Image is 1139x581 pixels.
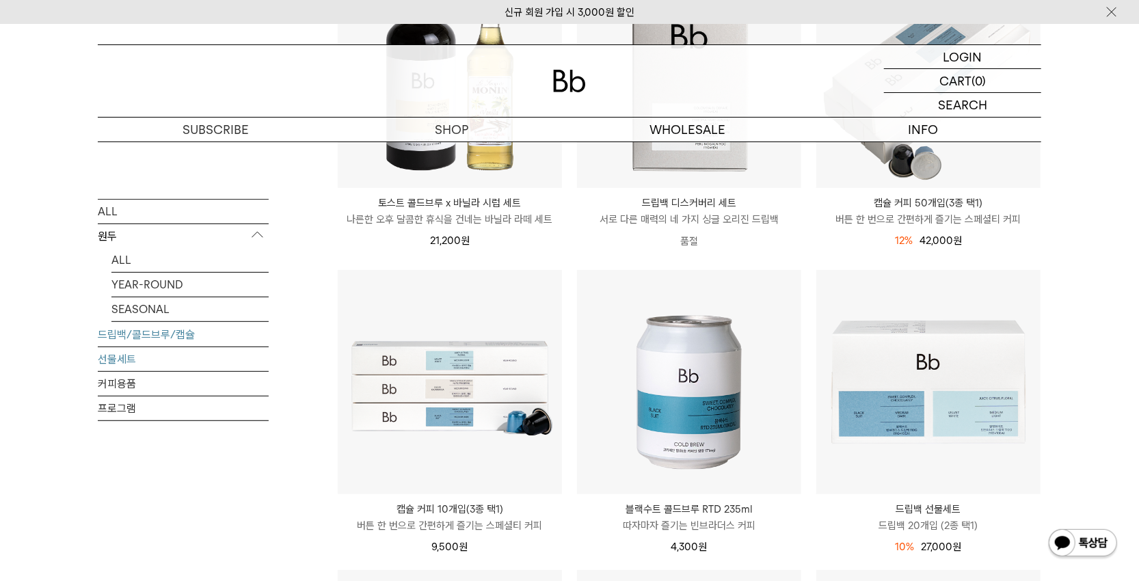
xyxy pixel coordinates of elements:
[338,501,562,517] p: 캡슐 커피 10개입(3종 택1)
[884,69,1041,93] a: CART (0)
[1047,528,1118,560] img: 카카오톡 채널 1:1 채팅 버튼
[338,195,562,228] a: 토스트 콜드브루 x 바닐라 시럽 세트 나른한 오후 달콤한 휴식을 건네는 바닐라 라떼 세트
[338,270,562,494] img: 캡슐 커피 10개입(3종 택1)
[111,272,269,296] a: YEAR-ROUND
[939,69,971,92] p: CART
[577,195,801,228] a: 드립백 디스커버리 세트 서로 다른 매력의 네 가지 싱글 오리진 드립백
[98,224,269,248] p: 원두
[338,195,562,211] p: 토스트 콜드브루 x 바닐라 시럽 세트
[938,93,987,117] p: SEARCH
[953,541,962,553] span: 원
[577,270,801,494] img: 블랙수트 콜드브루 RTD 235ml
[920,234,962,247] span: 42,000
[338,517,562,534] p: 버튼 한 번으로 간편하게 즐기는 스페셜티 커피
[895,232,913,249] div: 12%
[577,501,801,534] a: 블랙수트 콜드브루 RTD 235ml 따자마자 즐기는 빈브라더스 커피
[805,118,1041,141] p: INFO
[111,297,269,321] a: SEASONAL
[98,371,269,395] a: 커피용품
[553,70,586,92] img: 로고
[338,211,562,228] p: 나른한 오후 달콤한 휴식을 건네는 바닐라 라떼 세트
[816,195,1041,211] p: 캡슐 커피 50개입(3종 택1)
[816,195,1041,228] a: 캡슐 커피 50개입(3종 택1) 버튼 한 번으로 간편하게 즐기는 스페셜티 커피
[338,501,562,534] a: 캡슐 커피 10개입(3종 택1) 버튼 한 번으로 간편하게 즐기는 스페셜티 커피
[816,501,1041,534] a: 드립백 선물세트 드립백 20개입 (2종 택1)
[98,118,334,141] a: SUBSCRIBE
[577,517,801,534] p: 따자마자 즐기는 빈브라더스 커피
[943,45,982,68] p: LOGIN
[569,118,805,141] p: WHOLESALE
[884,45,1041,69] a: LOGIN
[98,199,269,223] a: ALL
[430,234,470,247] span: 21,200
[577,228,801,255] p: 품절
[816,517,1041,534] p: 드립백 20개입 (2종 택1)
[98,322,269,346] a: 드립백/콜드브루/캡슐
[98,347,269,370] a: 선물세트
[98,396,269,420] a: 프로그램
[953,234,962,247] span: 원
[816,501,1041,517] p: 드립백 선물세트
[334,118,569,141] a: SHOP
[505,6,634,18] a: 신규 회원 가입 시 3,000원 할인
[699,541,708,553] span: 원
[971,69,986,92] p: (0)
[577,195,801,211] p: 드립백 디스커버리 세트
[816,270,1041,494] img: 드립백 선물세트
[432,541,468,553] span: 9,500
[111,247,269,271] a: ALL
[577,211,801,228] p: 서로 다른 매력의 네 가지 싱글 오리진 드립백
[896,539,915,555] div: 10%
[816,211,1041,228] p: 버튼 한 번으로 간편하게 즐기는 스페셜티 커피
[459,541,468,553] span: 원
[577,501,801,517] p: 블랙수트 콜드브루 RTD 235ml
[671,541,708,553] span: 4,300
[461,234,470,247] span: 원
[922,541,962,553] span: 27,000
